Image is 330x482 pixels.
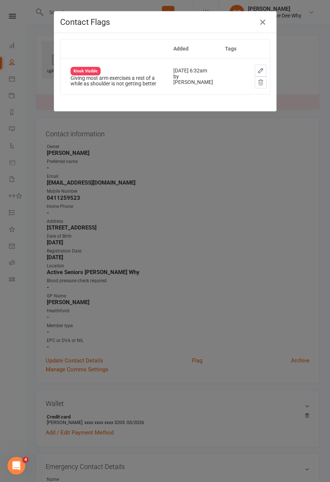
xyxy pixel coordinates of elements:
[255,76,267,88] button: Dismiss this flag
[71,75,167,87] div: Giving most arm exercises a rest of a while as shoulder is not getting better
[170,39,221,58] th: Added
[222,39,240,58] th: Tags
[23,457,29,463] span: 4
[257,16,269,28] button: Close
[170,58,221,94] td: [DATE] 6:32am by [PERSON_NAME]
[7,457,25,475] iframe: Intercom live chat
[60,17,270,27] h4: Contact Flags
[71,67,101,75] div: Kiosk Visible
